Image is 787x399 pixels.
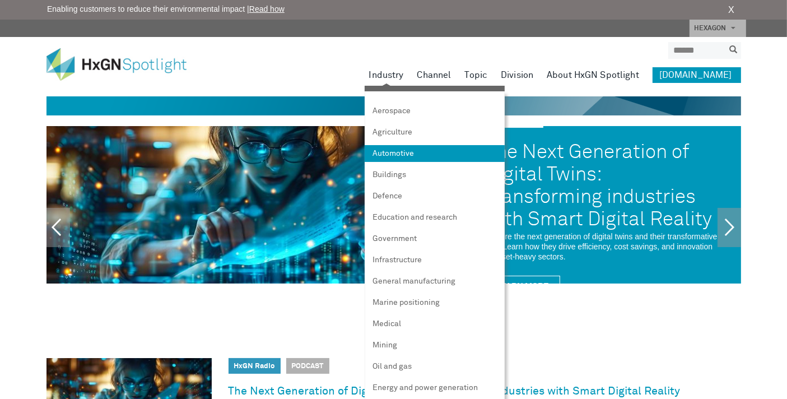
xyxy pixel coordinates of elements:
[464,67,487,83] a: Topic
[501,67,533,83] a: Division
[46,48,203,81] img: HxGN Spotlight
[234,363,275,370] a: HxGN Radio
[365,103,505,119] a: Aerospace
[46,126,463,284] img: The Next Generation of Digital Twins: Transforming industries with Smart Digital Reality
[47,3,285,15] span: Enabling customers to reduce their environmental impact |
[486,276,560,296] a: Learn More
[286,358,329,374] span: Podcast
[718,208,741,247] a: Next
[690,20,746,37] a: HEXAGON
[365,337,505,354] a: Mining
[365,188,505,205] a: Defence
[365,294,505,311] a: Marine positioning
[365,316,505,332] a: Medical
[486,231,719,262] p: Explore the next generation of digital twins and their transformative role. Learn how they drive ...
[369,67,404,83] a: Industry
[365,358,505,375] a: Oil and gas
[365,145,505,162] a: Automotive
[547,67,639,83] a: About HxGN Spotlight
[365,379,505,396] a: Energy and power generation
[249,4,285,13] a: Read how
[365,273,505,290] a: General manufacturing
[653,67,741,83] a: [DOMAIN_NAME]
[365,209,505,226] a: Education and research
[46,208,70,247] a: Previous
[365,230,505,247] a: Government
[365,124,505,141] a: Agriculture
[365,252,505,268] a: Infrastructure
[728,3,734,17] a: X
[417,67,451,83] a: Channel
[486,133,719,231] a: The Next Generation of Digital Twins: Transforming industries with Smart Digital Reality
[365,166,505,183] a: Buildings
